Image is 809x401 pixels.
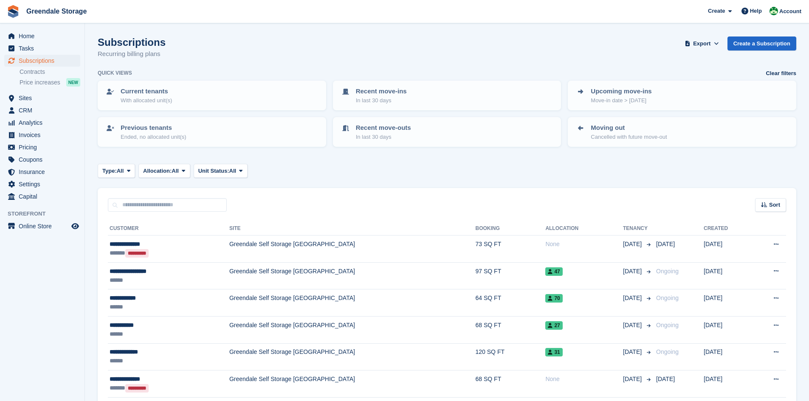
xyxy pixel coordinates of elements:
td: 97 SQ FT [476,262,546,289]
span: Capital [19,191,70,202]
span: Ongoing [656,348,679,355]
a: Recent move-outs In last 30 days [334,118,561,146]
span: [DATE] [623,267,643,276]
a: Moving out Cancelled with future move-out [569,118,795,146]
a: menu [4,55,80,67]
a: Previous tenants Ended, no allocated unit(s) [99,118,325,146]
button: Allocation: All [138,164,190,178]
a: menu [4,178,80,190]
a: menu [4,92,80,104]
a: Clear filters [766,69,796,78]
td: [DATE] [704,370,751,398]
span: [DATE] [623,294,643,303]
p: Moving out [591,123,667,133]
a: menu [4,117,80,129]
p: Recent move-outs [356,123,411,133]
td: [DATE] [704,316,751,343]
div: None [545,375,623,384]
a: Greendale Storage [23,4,90,18]
h6: Quick views [98,69,132,77]
span: Analytics [19,117,70,129]
th: Tenancy [623,222,653,236]
span: Type: [102,167,117,175]
span: [DATE] [623,240,643,249]
a: menu [4,129,80,141]
span: Online Store [19,220,70,232]
span: Home [19,30,70,42]
span: CRM [19,104,70,116]
th: Allocation [545,222,623,236]
span: Coupons [19,154,70,165]
button: Type: All [98,164,135,178]
a: menu [4,166,80,178]
a: Contracts [20,68,80,76]
a: Upcoming move-ins Move-in date > [DATE] [569,81,795,109]
span: Price increases [20,79,60,87]
td: 64 SQ FT [476,289,546,317]
span: Tasks [19,42,70,54]
td: Greendale Self Storage [GEOGRAPHIC_DATA] [229,316,476,343]
a: menu [4,30,80,42]
span: All [172,167,179,175]
span: Insurance [19,166,70,178]
th: Created [704,222,751,236]
a: menu [4,154,80,165]
a: menu [4,220,80,232]
span: [DATE] [656,241,675,247]
p: With allocated unit(s) [121,96,172,105]
span: [DATE] [623,375,643,384]
span: All [117,167,124,175]
span: Account [779,7,801,16]
span: Subscriptions [19,55,70,67]
th: Site [229,222,476,236]
td: [DATE] [704,262,751,289]
td: Greendale Self Storage [GEOGRAPHIC_DATA] [229,262,476,289]
p: Cancelled with future move-out [591,133,667,141]
a: menu [4,104,80,116]
td: Greendale Self Storage [GEOGRAPHIC_DATA] [229,343,476,370]
h1: Subscriptions [98,36,166,48]
div: NEW [66,78,80,87]
p: Recent move-ins [356,87,407,96]
td: Greendale Self Storage [GEOGRAPHIC_DATA] [229,370,476,398]
span: Sites [19,92,70,104]
span: 47 [545,267,562,276]
img: Jon [770,7,778,15]
p: In last 30 days [356,96,407,105]
p: Recurring billing plans [98,49,166,59]
span: Storefront [8,210,85,218]
a: Price increases NEW [20,78,80,87]
td: [DATE] [704,343,751,370]
button: Export [683,36,721,50]
span: Settings [19,178,70,190]
span: 31 [545,348,562,356]
img: stora-icon-8386f47178a22dfd0bd8f6a31ec36ba5ce8667c1dd55bd0f319d3a0aa187defe.svg [7,5,20,18]
th: Customer [108,222,229,236]
span: All [229,167,237,175]
a: menu [4,141,80,153]
a: Recent move-ins In last 30 days [334,81,561,109]
td: [DATE] [704,236,751,263]
span: Ongoing [656,322,679,328]
a: Preview store [70,221,80,231]
span: Sort [769,201,780,209]
button: Unit Status: All [194,164,248,178]
a: Create a Subscription [727,36,796,50]
a: menu [4,191,80,202]
span: Allocation: [143,167,172,175]
span: Invoices [19,129,70,141]
span: Create [708,7,725,15]
span: [DATE] [623,321,643,330]
td: Greendale Self Storage [GEOGRAPHIC_DATA] [229,236,476,263]
span: 70 [545,294,562,303]
td: [DATE] [704,289,751,317]
td: 68 SQ FT [476,316,546,343]
span: Ongoing [656,268,679,275]
p: Current tenants [121,87,172,96]
p: Move-in date > [DATE] [591,96,651,105]
td: 73 SQ FT [476,236,546,263]
p: Previous tenants [121,123,186,133]
p: In last 30 days [356,133,411,141]
span: Ongoing [656,294,679,301]
a: Current tenants With allocated unit(s) [99,81,325,109]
